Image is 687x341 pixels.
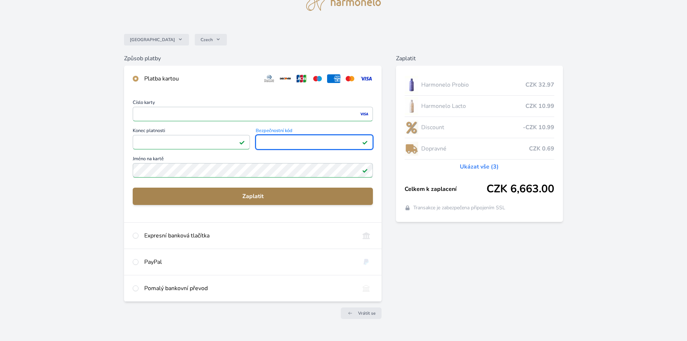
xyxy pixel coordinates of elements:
span: Transakce je zabezpečena připojením SSL [413,204,505,211]
img: onlineBanking_CZ.svg [360,231,373,240]
a: Ukázat vše (3) [460,162,499,171]
h6: Zaplatit [396,54,563,63]
img: visa.svg [360,74,373,83]
span: Zaplatit [138,192,367,201]
span: CZK 32.97 [525,80,554,89]
iframe: Iframe pro číslo karty [136,109,370,119]
img: diners.svg [263,74,276,83]
span: Dopravné [421,144,529,153]
span: Harmonelo Lacto [421,102,525,110]
img: Platné pole [362,139,368,145]
button: Czech [195,34,227,45]
img: CLEAN_LACTO_se_stinem_x-hi-lo.jpg [405,97,418,115]
span: Czech [201,37,213,43]
img: discount-lo.png [405,118,418,136]
img: jcb.svg [295,74,308,83]
span: -CZK 10.99 [523,123,554,132]
img: visa [359,111,369,117]
span: Konec platnosti [133,128,250,135]
img: bankTransfer_IBAN.svg [360,284,373,293]
div: Platba kartou [144,74,257,83]
span: Discount [421,123,523,132]
div: PayPal [144,258,354,266]
span: Bezpečnostní kód [256,128,373,135]
span: CZK 10.99 [525,102,554,110]
img: Platné pole [239,139,245,145]
span: CZK 6,663.00 [486,183,554,196]
span: Číslo karty [133,100,373,107]
iframe: Iframe pro datum vypršení platnosti [136,137,247,147]
span: CZK 0.69 [529,144,554,153]
span: Jméno na kartě [133,157,373,163]
img: discover.svg [279,74,292,83]
img: delivery-lo.png [405,140,418,158]
span: Celkem k zaplacení [405,185,486,193]
iframe: Iframe pro bezpečnostní kód [259,137,370,147]
img: paypal.svg [360,258,373,266]
div: Expresní banková tlačítka [144,231,354,240]
img: CLEAN_PROBIO_se_stinem_x-lo.jpg [405,76,418,94]
h6: Způsob platby [124,54,382,63]
span: [GEOGRAPHIC_DATA] [130,37,175,43]
span: Harmonelo Probio [421,80,525,89]
img: Platné pole [362,167,368,173]
input: Jméno na kartěPlatné pole [133,163,373,178]
img: maestro.svg [311,74,324,83]
a: Vrátit se [341,307,382,319]
img: mc.svg [343,74,357,83]
button: [GEOGRAPHIC_DATA] [124,34,189,45]
img: amex.svg [327,74,340,83]
div: Pomalý bankovní převod [144,284,354,293]
button: Zaplatit [133,188,373,205]
span: Vrátit se [358,310,376,316]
